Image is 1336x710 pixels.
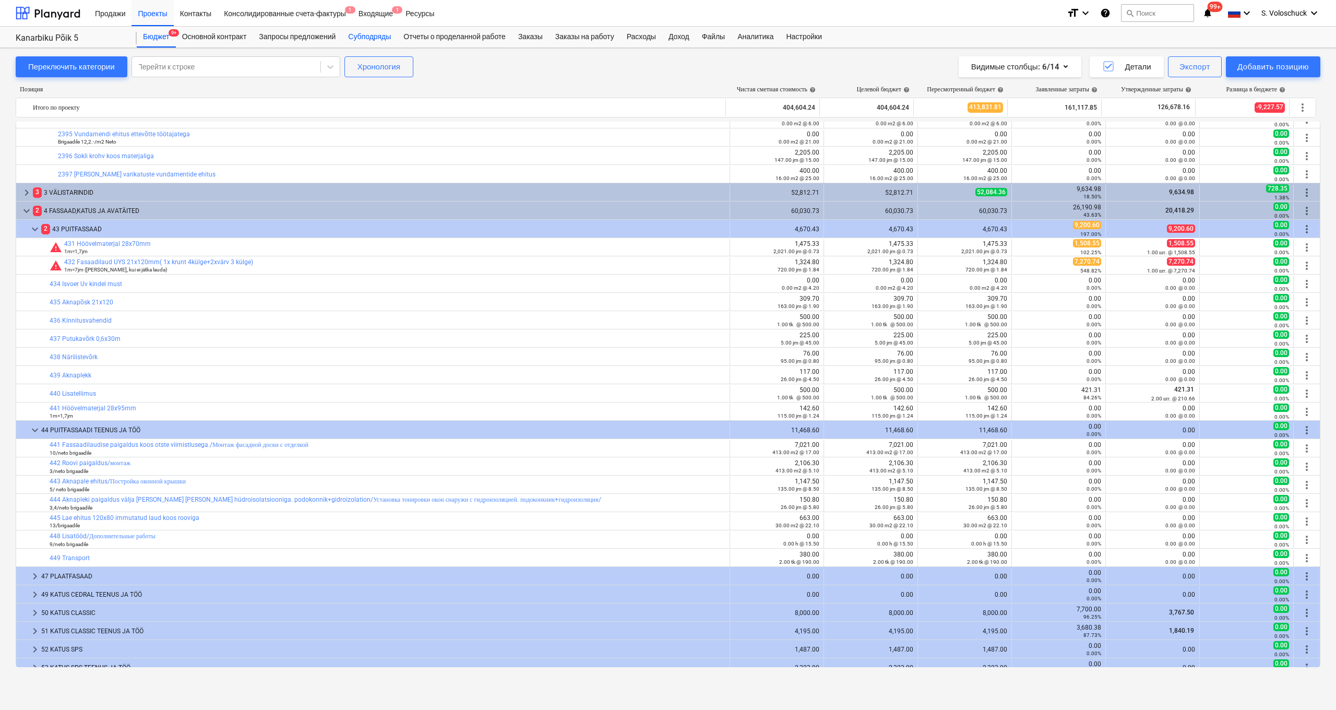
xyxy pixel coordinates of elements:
[782,121,819,126] small: 0.00 m2 @ 6.00
[1255,102,1285,112] span: -9,227.57
[1087,340,1101,346] small: 0.00%
[1301,223,1313,235] span: Больше действий
[50,353,98,361] a: 438 Närilistevõrk
[50,280,122,288] a: 434 Isvoer Uv kindel must
[1308,7,1320,19] i: keyboard_arrow_down
[1016,332,1101,346] div: 0.00
[1274,359,1289,365] small: 0.00%
[1301,333,1313,345] span: Больше действий
[1100,7,1111,19] i: База знаний
[828,350,913,364] div: 76.00
[967,139,1007,145] small: 0.00 m2 @ 21.00
[734,258,819,273] div: 1,324.80
[1165,157,1195,163] small: 0.00 @ 0.00
[50,514,199,522] a: 445 Lae ehitus 120x80 immutatud laud koos rooviga
[927,86,1004,93] div: Пересмотренный бюджет
[58,131,190,138] a: 2395 Vundamendi ehitus ettevõtte töötajatega
[1273,367,1289,375] span: 0.00
[828,207,913,215] div: 60,030.73
[1277,87,1285,93] span: help
[41,221,725,238] div: 43 PUITFASSAAD
[779,139,819,145] small: 0.00 m2 @ 21.00
[875,340,913,346] small: 5.00 jm @ 45.00
[1301,625,1313,637] span: Больше действий
[963,175,1007,181] small: 16.00 m2 @ 25.00
[29,223,41,235] span: keyboard_arrow_down
[50,299,113,306] a: 435 Aknapõsk 21x120
[1301,607,1313,619] span: Больше действий
[1301,424,1313,436] span: Больше действий
[50,390,96,397] a: 440 Lisatellimus
[621,27,662,48] a: Расходы
[662,27,696,48] a: Доход
[1261,9,1307,17] span: S. Voloschuck
[734,131,819,145] div: 0.00
[1016,131,1101,145] div: 0.00
[1165,322,1195,327] small: 0.00 @ 0.00
[1087,157,1101,163] small: 0.00%
[734,350,819,364] div: 76.00
[1301,241,1313,254] span: Больше действий
[1274,250,1289,255] small: 0.00%
[1273,166,1289,174] span: 0.00
[137,27,176,48] a: Бюджет9+
[856,86,910,93] div: Целевой бюджет
[342,27,397,48] a: Субподряды
[867,249,913,254] small: 2,021.00 jm @ 0.73
[828,277,913,291] div: 0.00
[1079,7,1092,19] i: keyboard_arrow_down
[29,570,41,583] span: keyboard_arrow_right
[1121,86,1191,93] div: Утвержденные затраты
[64,240,151,247] a: 431 Höövelmaterjal 28x70mm
[922,332,1007,346] div: 225.00
[50,372,91,379] a: 439 Aknaplekk
[1016,185,1101,200] div: 9,634.98
[64,258,253,266] a: 432 Fasaadilaud UYS 21x120mm( 1x krunt 4külge+2xvärv 3 külge)
[828,167,913,182] div: 400.00
[1110,149,1195,163] div: 0.00
[1301,479,1313,491] span: Больше действий
[50,532,156,540] a: 448 Lisatööd/Дополнительные работы
[41,224,50,234] span: 2
[1301,387,1313,400] span: Больше действий
[1274,231,1289,237] small: 0.00%
[1165,303,1195,309] small: 0.00 @ 0.00
[734,167,819,182] div: 400.00
[696,27,731,48] div: Файлы
[782,285,819,291] small: 0.00 m2 @ 4.20
[1167,224,1195,233] span: 9,200.60
[1274,286,1289,292] small: 0.00%
[20,186,33,199] span: keyboard_arrow_right
[781,358,819,364] small: 95.00 jm @ 0.80
[1121,4,1194,22] button: Поиск
[1087,285,1101,291] small: 0.00%
[734,368,819,383] div: 117.00
[828,131,913,145] div: 0.00
[1102,60,1151,74] div: Детали
[1273,312,1289,321] span: 0.00
[965,303,1007,309] small: 163.00 jm @ 1.90
[1274,268,1289,274] small: 0.00%
[397,27,512,48] a: Отчеты о проделанной работе
[50,496,601,503] a: 444 Aknapleki paigaldus välja [PERSON_NAME] [PERSON_NAME] hüdroisolatsiooniga. podokonnik+gidroiz...
[357,60,400,74] div: Хронология
[901,87,910,93] span: help
[1016,295,1101,310] div: 0.00
[922,131,1007,145] div: 0.00
[965,267,1007,273] small: 720.00 jm @ 1.84
[1301,314,1313,327] span: Больше действий
[778,303,819,309] small: 163.00 jm @ 1.90
[1274,304,1289,310] small: 0.00%
[1087,322,1101,327] small: 0.00%
[1073,221,1101,229] span: 9,200.60
[64,249,88,254] small: 1m=1,7jm
[922,313,1007,328] div: 500.00
[828,240,913,255] div: 1,475.33
[392,6,402,14] span: 1
[58,139,116,145] small: Brigaadile 12,2.-/m2 Neto
[29,607,41,619] span: keyboard_arrow_right
[959,56,1081,77] button: Видимые столбцы:6/14
[1301,661,1313,674] span: Больше действий
[1067,7,1079,19] i: format_size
